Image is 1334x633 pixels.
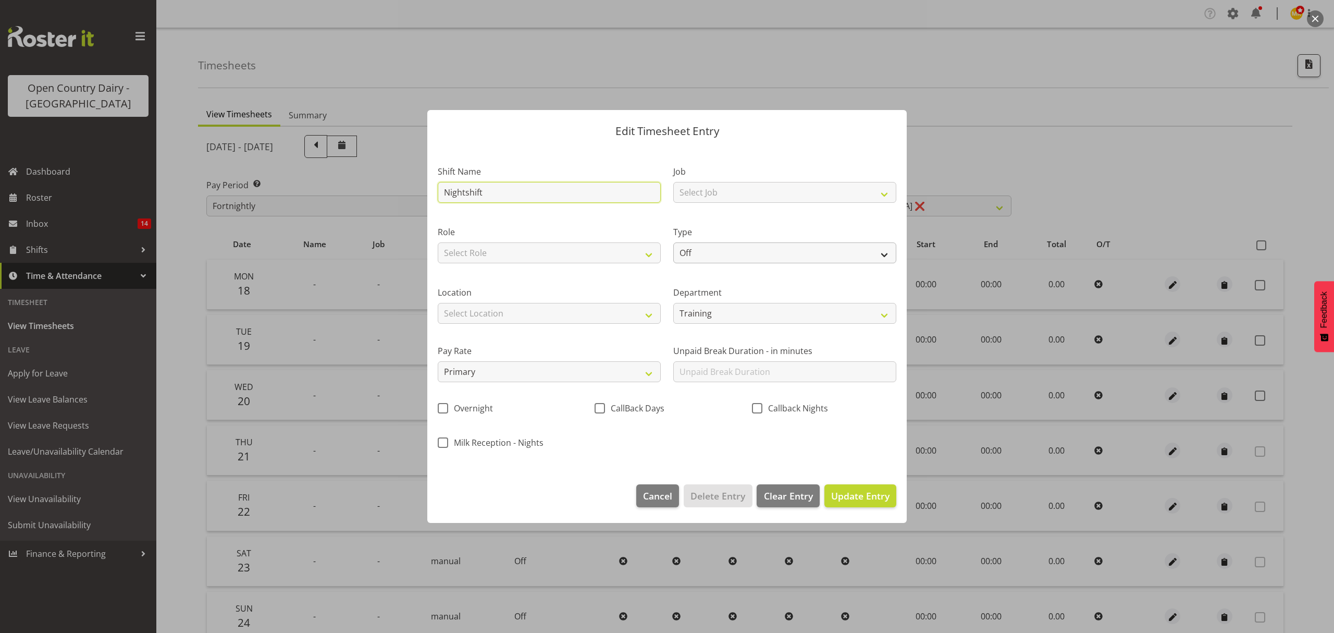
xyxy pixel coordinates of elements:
[673,361,896,382] input: Unpaid Break Duration
[438,226,661,238] label: Role
[673,165,896,178] label: Job
[643,489,672,503] span: Cancel
[605,403,664,413] span: CallBack Days
[824,484,896,507] button: Update Entry
[690,489,745,503] span: Delete Entry
[448,437,544,448] span: Milk Reception - Nights
[764,489,813,503] span: Clear Entry
[673,226,896,238] label: Type
[636,484,679,507] button: Cancel
[684,484,752,507] button: Delete Entry
[673,286,896,299] label: Department
[438,165,661,178] label: Shift Name
[438,345,661,357] label: Pay Rate
[757,484,819,507] button: Clear Entry
[831,490,890,502] span: Update Entry
[438,286,661,299] label: Location
[1319,291,1329,328] span: Feedback
[438,126,896,137] p: Edit Timesheet Entry
[438,182,661,203] input: Shift Name
[762,403,828,413] span: Callback Nights
[673,345,896,357] label: Unpaid Break Duration - in minutes
[448,403,493,413] span: Overnight
[1314,281,1334,352] button: Feedback - Show survey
